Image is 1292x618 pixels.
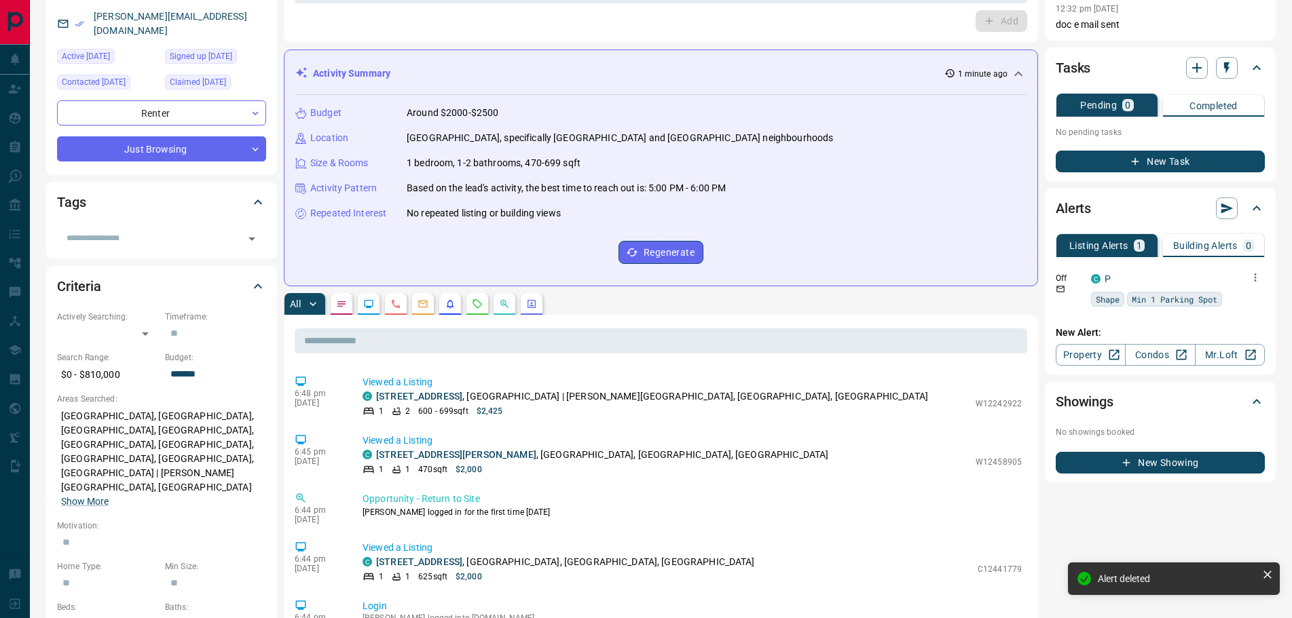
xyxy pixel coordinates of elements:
div: Alerts [1056,192,1265,225]
p: 6:45 pm [295,447,342,457]
p: $2,425 [477,405,503,417]
button: Regenerate [619,241,703,264]
p: All [290,299,301,309]
p: 6:48 pm [295,389,342,398]
a: [STREET_ADDRESS] [376,391,462,402]
h2: Tasks [1056,57,1090,79]
p: [DATE] [295,515,342,524]
div: Activity Summary1 minute ago [295,61,1027,86]
p: Viewed a Listing [363,375,1022,389]
svg: Lead Browsing Activity [363,298,374,309]
a: P [1105,273,1111,284]
button: New Task [1056,151,1265,172]
p: Listing Alerts [1069,241,1128,250]
div: Alert deleted [1098,573,1257,584]
p: C12441779 [978,563,1022,575]
span: Claimed [DATE] [170,75,226,89]
p: Timeframe: [165,311,266,323]
p: Building Alerts [1173,241,1238,250]
svg: Notes [336,298,347,309]
p: Activity Summary [313,66,390,81]
p: W12458905 [976,456,1022,468]
p: [DATE] [295,398,342,408]
div: condos.ca [363,450,372,459]
p: $0 - $810,000 [57,364,158,386]
p: Location [310,131,348,145]
p: Min Size: [165,560,266,573]
p: 600 - 699 sqft [418,405,468,417]
div: condos.ca [363,557,372,566]
span: Min 1 Parking Spot [1132,292,1217,306]
p: 1 bedroom, 1-2 bathrooms, 470-699 sqft [407,156,580,170]
p: 2 [405,405,410,417]
p: 470 sqft [418,463,447,476]
p: 1 [379,463,384,476]
p: Pending [1080,100,1117,110]
div: Tags [57,186,266,218]
p: 0 [1246,241,1251,250]
svg: Calls [390,298,401,309]
p: Beds: [57,601,158,613]
p: Motivation: [57,520,266,532]
p: Budget: [165,351,266,364]
p: Around $2000-$2500 [407,106,498,120]
p: 6:44 pm [295,554,342,564]
span: Shape [1096,292,1120,306]
p: No pending tasks [1056,122,1265,142]
p: New Alert: [1056,326,1265,340]
p: Baths: [165,601,266,613]
div: condos.ca [363,391,372,401]
p: Based on the lead's activity, the best time to reach out is: 5:00 PM - 6:00 PM [407,181,726,195]
p: $2,000 [456,571,482,583]
p: 12:32 pm [DATE] [1056,4,1118,14]
button: Show More [61,495,109,509]
div: Criteria [57,270,266,303]
p: W12242922 [976,398,1022,410]
a: [PERSON_NAME][EMAIL_ADDRESS][DOMAIN_NAME] [94,11,247,36]
svg: Agent Actions [526,298,537,309]
p: Viewed a Listing [363,541,1022,555]
div: Renter [57,100,266,125]
a: [STREET_ADDRESS][PERSON_NAME] [376,449,536,460]
p: 625 sqft [418,571,447,583]
div: Mon Oct 13 2025 [57,49,158,68]
p: 1 minute ago [958,68,1008,80]
button: Open [242,229,261,248]
p: Off [1056,272,1083,284]
div: Just Browsing [57,136,266,161]
p: , [GEOGRAPHIC_DATA], [GEOGRAPHIC_DATA], [GEOGRAPHIC_DATA] [376,555,755,569]
a: [STREET_ADDRESS] [376,556,462,567]
p: No repeated listing or building views [407,206,561,220]
p: [PERSON_NAME] logged in for the first time [DATE] [363,506,1022,518]
span: Contacted [DATE] [62,75,126,89]
p: Viewed a Listing [363,433,1022,448]
p: 1 [379,405,384,417]
p: 0 [1125,100,1130,110]
svg: Emails [418,298,428,309]
p: 6:44 pm [295,505,342,515]
p: Login [363,599,1022,613]
p: Completed [1189,101,1238,111]
p: 1 [405,463,410,476]
svg: Listing Alerts [445,298,456,309]
button: New Showing [1056,452,1265,474]
a: Condos [1125,344,1195,366]
a: Property [1056,344,1126,366]
span: Active [DATE] [62,50,110,63]
svg: Opportunities [499,298,510,309]
p: Areas Searched: [57,393,266,405]
svg: Email [1056,284,1065,294]
div: Fri Jun 23 2023 [165,75,266,94]
p: 1 [405,571,410,583]
div: Mon Jan 14 2019 [165,49,266,68]
p: Opportunity - Return to Site [363,492,1022,506]
h2: Showings [1056,391,1113,412]
h2: Tags [57,191,86,213]
p: [DATE] [295,564,342,573]
p: 1 [1137,241,1142,250]
p: $2,000 [456,463,482,476]
p: Home Type: [57,560,158,573]
p: No showings booked [1056,426,1265,438]
p: Actively Searching: [57,311,158,323]
a: Mr.Loft [1195,344,1265,366]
